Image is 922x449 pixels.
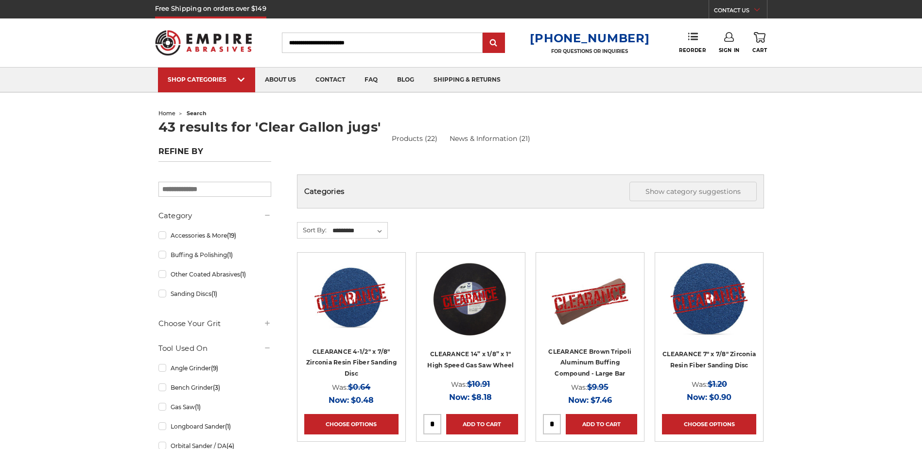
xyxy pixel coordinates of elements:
div: Was: [304,380,399,394]
a: CLEARANCE 14” x 1/8” x 1" High Speed Gas Saw Wheel [427,350,514,369]
span: $10.91 [467,380,490,389]
img: 7 inch zirconia resin fiber disc [670,259,748,337]
span: (1) [227,251,233,259]
span: Now: [687,393,707,402]
a: about us [255,68,306,92]
span: (19) [227,232,236,239]
label: Sort By: [297,223,327,237]
a: home [158,110,175,117]
span: $0.90 [709,393,731,402]
h5: Choose Your Grit [158,318,271,329]
p: FOR QUESTIONS OR INQUIRIES [530,48,649,54]
a: Longboard Sander(1) [158,418,271,435]
input: Submit [484,34,504,53]
a: faq [355,68,387,92]
h1: 43 results for 'Clear Gallon jugs' [158,121,764,134]
h5: Refine by [158,147,271,162]
a: Bench Grinder(3) [158,379,271,396]
a: Choose Options [304,414,399,434]
img: CLEARANCE 4-1/2" zirc resin fiber disc [312,259,390,337]
a: shipping & returns [424,68,510,92]
span: (9) [211,364,218,372]
a: Choose Options [662,414,756,434]
img: CLEARANCE Brown Tripoli Aluminum Buffing Compound [551,259,629,337]
a: [PHONE_NUMBER] [530,31,649,45]
a: Products (22) [392,134,437,144]
span: (1) [211,290,217,297]
a: Other Coated Abrasives(1) [158,266,271,283]
span: $7.46 [591,396,612,405]
div: Was: [662,378,756,391]
a: CLEARANCE 14” x 1/8” x 1" High Speed Gas Saw Wheel [423,259,518,354]
h5: Categories [304,182,757,201]
span: (1) [225,423,231,430]
button: Show category suggestions [629,182,757,201]
a: Add to Cart [446,414,518,434]
a: CLEARANCE Brown Tripoli Aluminum Buffing Compound [543,259,637,354]
a: 7 inch zirconia resin fiber disc [662,259,756,354]
a: CLEARANCE 7" x 7/8" Zirconia Resin Fiber Sanding Disc [662,350,756,369]
a: CLEARANCE 4-1/2" x 7/8" Zirconia Resin Fiber Sanding Disc [306,348,397,377]
a: Sanding Discs(1) [158,285,271,302]
a: Cart [752,32,767,53]
a: blog [387,68,424,92]
span: Sign In [719,47,740,53]
span: (1) [240,271,246,278]
a: Angle Grinder(9) [158,360,271,377]
a: Accessories & More(19) [158,227,271,244]
span: Now: [449,393,470,402]
span: (1) [195,403,201,411]
span: (3) [213,384,220,391]
span: $1.20 [708,380,727,389]
span: $8.18 [471,393,492,402]
a: contact [306,68,355,92]
span: search [187,110,207,117]
a: Reorder [679,32,706,53]
a: Gas Saw(1) [158,398,271,415]
div: SHOP CATEGORIES [168,76,245,83]
span: Now: [329,396,349,405]
img: Empire Abrasives [155,24,252,62]
span: $0.64 [348,382,370,392]
h5: Tool Used On [158,343,271,354]
span: Cart [752,47,767,53]
select: Sort By: [331,224,387,238]
a: CLEARANCE Brown Tripoli Aluminum Buffing Compound - Large Bar [548,348,631,377]
span: $9.95 [587,382,609,392]
h5: Category [158,210,271,222]
div: Was: [423,378,518,391]
a: News & Information (21) [450,134,530,144]
a: Buffing & Polishing(1) [158,246,271,263]
span: Now: [568,396,589,405]
span: Reorder [679,47,706,53]
a: Add to Cart [566,414,637,434]
a: CONTACT US [714,5,767,18]
a: CLEARANCE 4-1/2" zirc resin fiber disc [304,259,399,354]
div: Was: [543,380,637,394]
img: CLEARANCE 14” x 1/8” x 1" High Speed Gas Saw Wheel [432,259,509,337]
span: $0.48 [351,396,374,405]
